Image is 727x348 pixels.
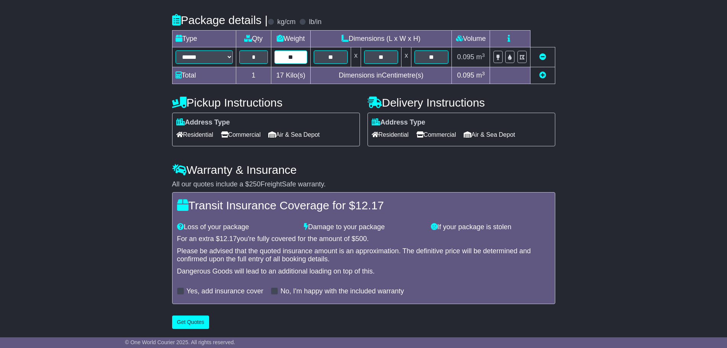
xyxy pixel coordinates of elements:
[427,223,554,231] div: If your package is stolen
[221,129,261,141] span: Commercial
[177,235,550,243] div: For an extra $ you're fully covered for the amount of $ .
[172,180,555,189] div: All our quotes include a $ FreightSafe warranty.
[457,71,474,79] span: 0.095
[310,67,452,84] td: Dimensions in Centimetre(s)
[355,235,367,243] span: 500
[172,14,268,26] h4: Package details |
[172,96,360,109] h4: Pickup Instructions
[372,129,409,141] span: Residential
[452,31,490,47] td: Volume
[276,71,284,79] span: 17
[280,287,404,296] label: No, I'm happy with the included warranty
[177,247,550,264] div: Please be advised that the quoted insurance amount is an approximation. The definitive price will...
[271,67,311,84] td: Kilo(s)
[172,31,236,47] td: Type
[125,339,235,345] span: © One World Courier 2025. All rights reserved.
[368,96,555,109] h4: Delivery Instructions
[401,47,411,67] td: x
[351,47,361,67] td: x
[172,163,555,176] h4: Warranty & Insurance
[271,31,311,47] td: Weight
[187,287,263,296] label: Yes, add insurance cover
[416,129,456,141] span: Commercial
[277,18,295,26] label: kg/cm
[176,129,213,141] span: Residential
[300,223,427,231] div: Damage to your package
[464,129,515,141] span: Air & Sea Depot
[476,53,485,61] span: m
[177,199,550,212] h4: Transit Insurance Coverage for $
[249,180,261,188] span: 250
[268,129,320,141] span: Air & Sea Depot
[177,267,550,276] div: Dangerous Goods will lead to an additional loading on top of this.
[372,118,426,127] label: Address Type
[310,31,452,47] td: Dimensions (L x W x H)
[236,67,271,84] td: 1
[482,71,485,76] sup: 3
[220,235,237,243] span: 12.17
[236,31,271,47] td: Qty
[476,71,485,79] span: m
[309,18,321,26] label: lb/in
[539,71,546,79] a: Add new item
[172,316,210,329] button: Get Quotes
[173,223,300,231] div: Loss of your package
[539,53,546,61] a: Remove this item
[355,199,384,212] span: 12.17
[176,118,230,127] label: Address Type
[457,53,474,61] span: 0.095
[172,67,236,84] td: Total
[482,52,485,58] sup: 3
